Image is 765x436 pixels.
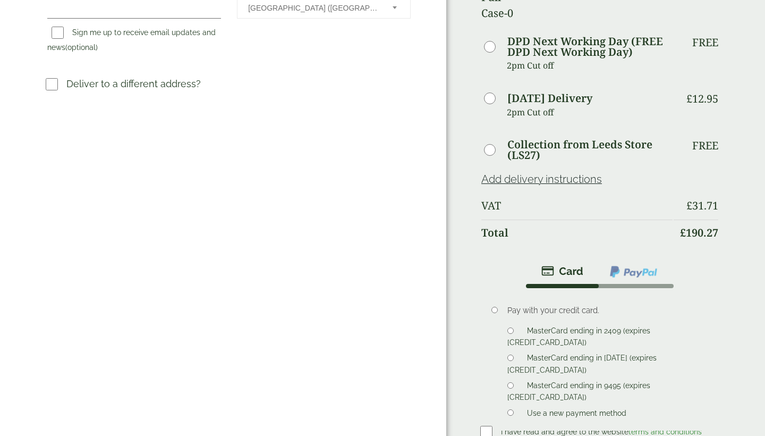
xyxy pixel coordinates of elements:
[686,198,718,213] bdi: 31.71
[507,57,673,73] p: 2pm Cut off
[507,354,657,377] label: MasterCard ending in [DATE] (expires [CREDIT_CARD_DATA])
[686,91,692,106] span: £
[692,36,718,49] p: Free
[65,43,98,52] span: (optional)
[686,91,718,106] bdi: 12.95
[609,265,658,279] img: ppcp-gateway.png
[507,36,673,57] label: DPD Next Working Day (FREE DPD Next Working Day)
[507,139,673,161] label: Collection from Leeds Store (LS27)
[680,225,718,240] bdi: 190.27
[481,220,673,246] th: Total
[481,193,673,219] th: VAT
[686,198,692,213] span: £
[507,93,592,104] label: [DATE] Delivery
[507,381,650,405] label: MasterCard ending in 9495 (expires [CREDIT_CARD_DATA])
[507,326,650,350] label: MasterCard ending in 2409 (expires [CREDIT_CARD_DATA])
[507,104,673,120] p: 2pm Cut off
[52,27,64,39] input: Sign me up to receive email updates and news(optional)
[507,305,703,316] p: Pay with your credit card.
[523,409,631,421] label: Use a new payment method
[541,265,583,278] img: stripe.png
[481,173,602,186] a: Add delivery instructions
[680,225,686,240] span: £
[47,28,216,55] label: Sign me up to receive email updates and news
[692,139,718,152] p: Free
[66,77,201,91] p: Deliver to a different address?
